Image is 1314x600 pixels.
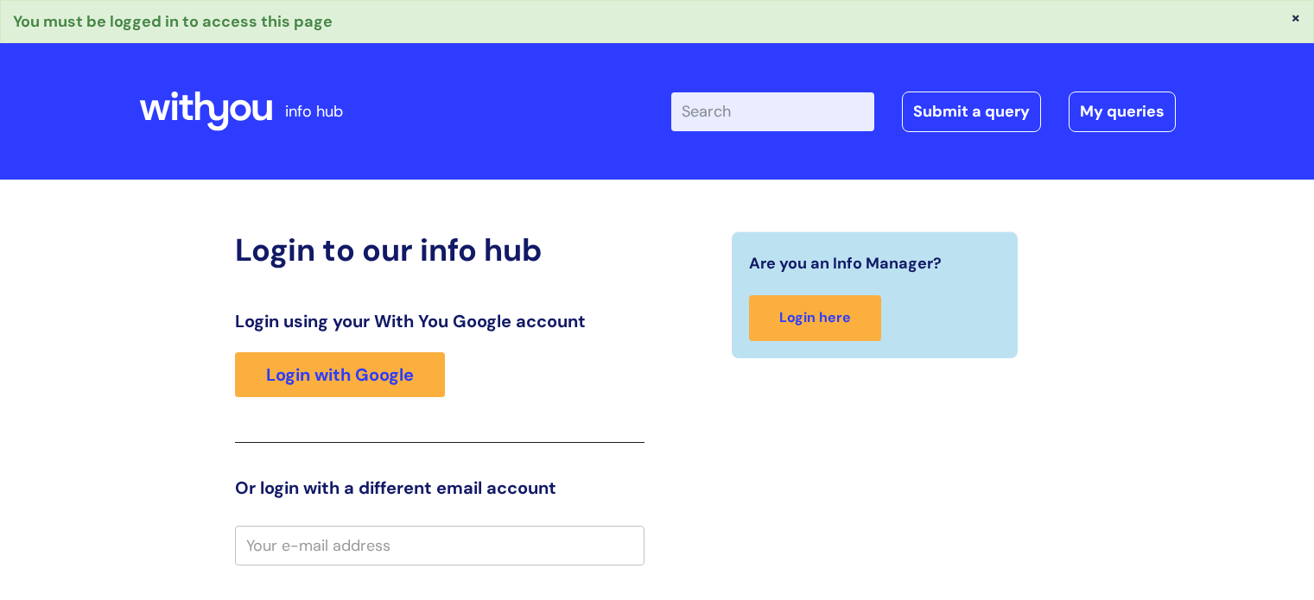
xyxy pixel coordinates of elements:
[1069,92,1176,131] a: My queries
[749,249,942,277] span: Are you an Info Manager?
[235,311,644,332] h3: Login using your With You Google account
[1291,9,1301,25] button: ×
[749,295,881,341] a: Login here
[671,92,874,130] input: Search
[235,352,445,397] a: Login with Google
[235,231,644,268] h2: Login to our info hub
[235,526,644,565] input: Your e-mail address
[902,92,1041,131] a: Submit a query
[235,477,644,498] h3: Or login with a different email account
[285,98,343,125] p: info hub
